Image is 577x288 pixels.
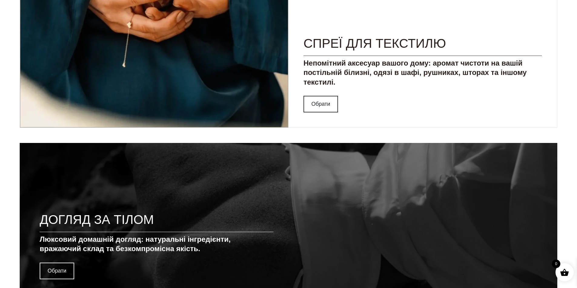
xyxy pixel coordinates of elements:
a: Обрати [40,263,74,279]
a: Догляд за тілом [40,212,154,227]
span: 0 [552,260,560,268]
a: Спреї для текстилю [303,36,446,50]
h5: Непомітний аксесуар вашого дому: аромат чистоти на вашій постільній білизні, одязі в шафі, рушник... [303,58,542,87]
a: Обрати [303,96,338,112]
h5: Люксовий домашній догляд: натуральні інгредієнти, вражаючий склад та безкомпромісна якість. [40,235,274,253]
